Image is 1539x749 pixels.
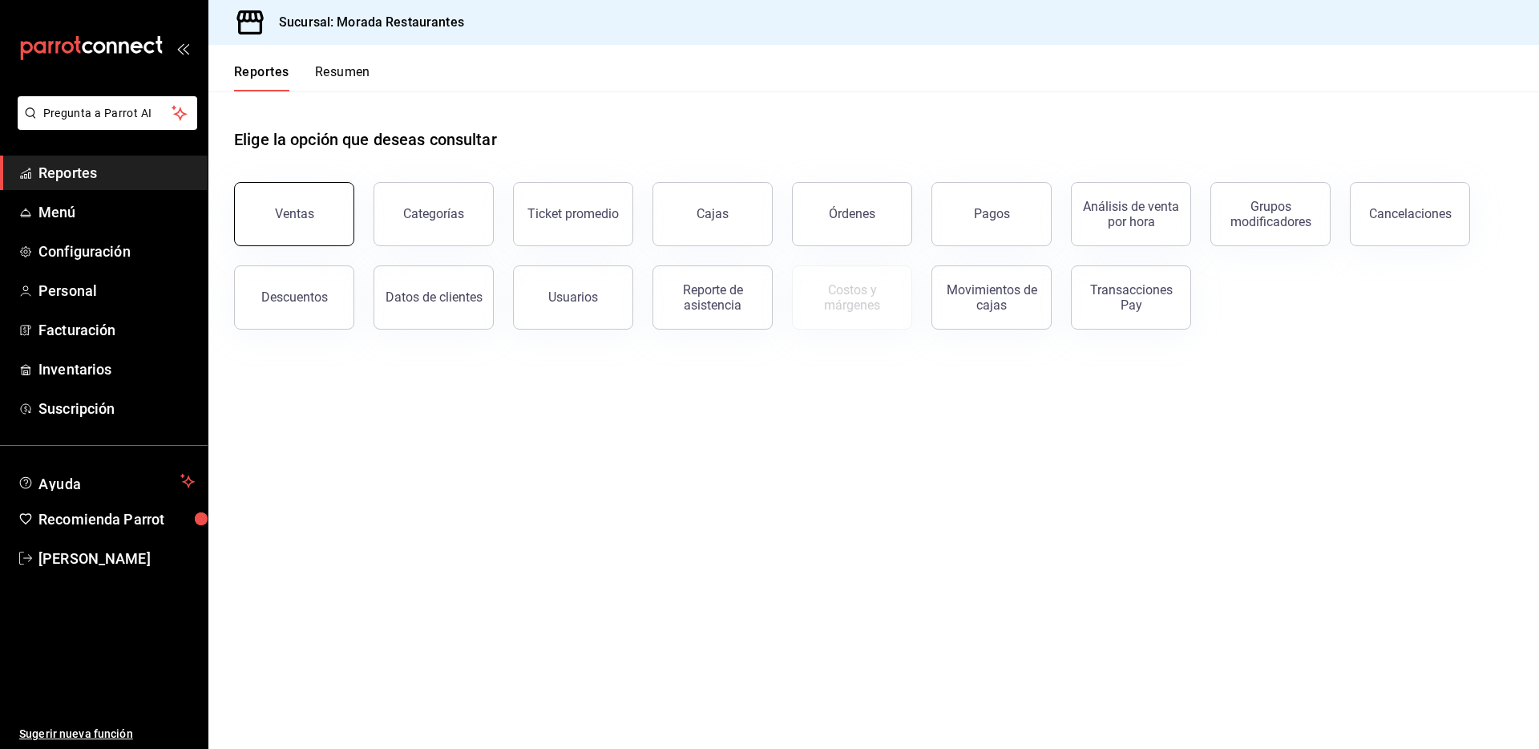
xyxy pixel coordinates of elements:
div: Transacciones Pay [1081,282,1181,313]
span: Ayuda [38,472,174,491]
button: Usuarios [513,265,633,330]
div: Movimientos de cajas [942,282,1041,313]
button: Contrata inventarios para ver este reporte [792,265,912,330]
button: Resumen [315,64,370,91]
span: Personal [38,280,195,302]
button: Datos de clientes [374,265,494,330]
button: Pagos [931,182,1052,246]
div: Ticket promedio [527,206,619,221]
span: Facturación [38,319,195,341]
button: Reportes [234,64,289,91]
div: Categorías [403,206,464,221]
button: Pregunta a Parrot AI [18,96,197,130]
button: Categorías [374,182,494,246]
span: [PERSON_NAME] [38,548,195,569]
button: Reporte de asistencia [652,265,773,330]
div: Análisis de venta por hora [1081,199,1181,229]
div: Descuentos [261,289,328,305]
div: Usuarios [548,289,598,305]
div: Grupos modificadores [1221,199,1320,229]
button: Grupos modificadores [1210,182,1331,246]
button: Ventas [234,182,354,246]
span: Inventarios [38,358,195,380]
span: Configuración [38,241,195,262]
div: navigation tabs [234,64,370,91]
h1: Elige la opción que deseas consultar [234,128,497,152]
h3: Sucursal: Morada Restaurantes [266,13,464,32]
div: Órdenes [829,206,875,221]
div: Ventas [275,206,314,221]
button: Movimientos de cajas [931,265,1052,330]
span: Pregunta a Parrot AI [43,105,172,122]
div: Costos y márgenes [802,282,902,313]
span: Reportes [38,162,195,184]
div: Cancelaciones [1369,206,1452,221]
button: Órdenes [792,182,912,246]
span: Recomienda Parrot [38,508,195,530]
span: Suscripción [38,398,195,419]
a: Pregunta a Parrot AI [11,116,197,133]
div: Cajas [697,204,729,224]
button: Cancelaciones [1350,182,1470,246]
span: Sugerir nueva función [19,726,195,743]
span: Menú [38,201,195,223]
div: Pagos [974,206,1010,221]
button: Análisis de venta por hora [1071,182,1191,246]
a: Cajas [652,182,773,246]
div: Datos de clientes [386,289,483,305]
div: Reporte de asistencia [663,282,762,313]
button: open_drawer_menu [176,42,189,55]
button: Descuentos [234,265,354,330]
button: Transacciones Pay [1071,265,1191,330]
button: Ticket promedio [513,182,633,246]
